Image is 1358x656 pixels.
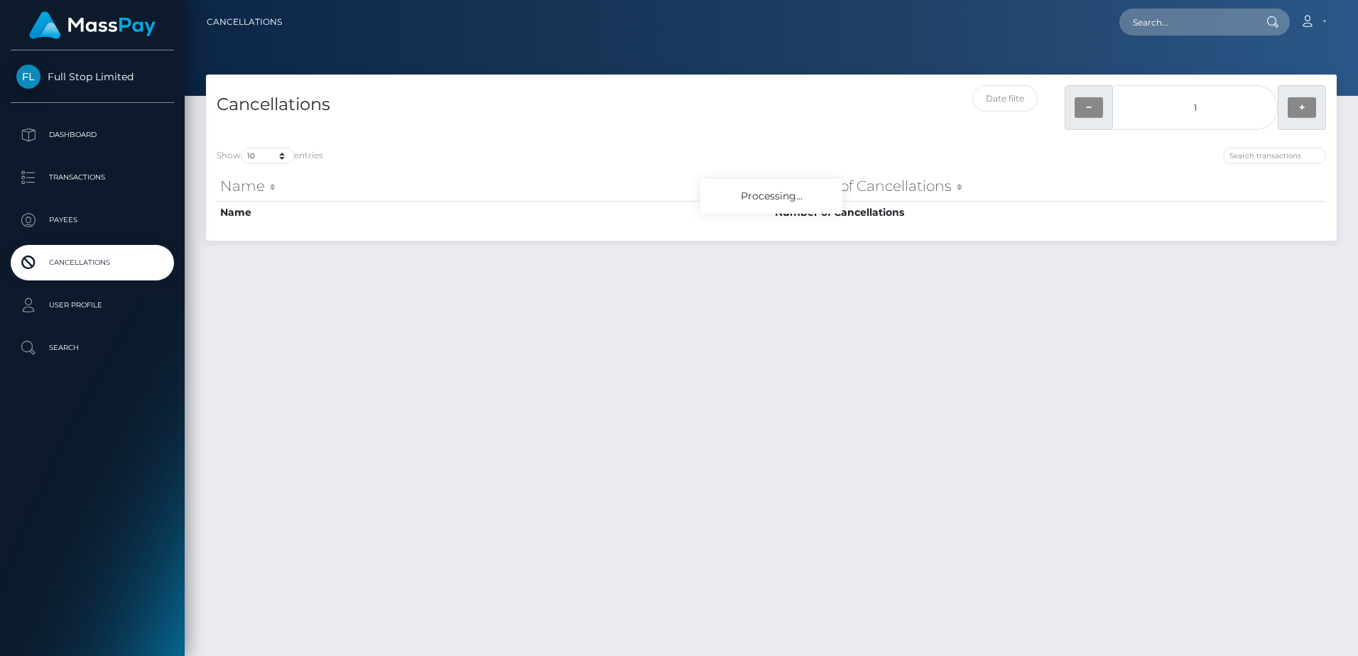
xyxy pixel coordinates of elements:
label: Show entries [217,148,323,164]
img: Full Stop Limited [16,65,40,89]
a: Cancellations [11,245,174,280]
a: Payees [11,202,174,238]
select: Showentries [241,148,294,164]
span: Full Stop Limited [11,70,174,83]
th: Name [217,201,771,224]
button: − [1075,97,1103,118]
input: Search... [1119,9,1253,35]
button: + [1288,97,1316,118]
th: Number of Cancellations [771,201,1326,224]
div: Processing... [700,179,842,214]
p: Search [16,337,168,359]
p: Payees [16,209,168,231]
p: User Profile [16,295,168,316]
h4: Cancellations [217,92,761,117]
input: Search transactions [1223,148,1326,164]
a: Transactions [11,160,174,195]
a: Search [11,330,174,366]
p: Cancellations [16,252,168,273]
img: MassPay Logo [29,11,156,39]
a: Cancellations [207,7,282,37]
a: User Profile [11,288,174,323]
strong: + [1299,101,1305,114]
strong: − [1086,101,1092,114]
th: Number of Cancellations [771,172,1326,200]
p: Transactions [16,167,168,188]
input: Date filter [972,85,1038,111]
p: Dashboard [16,124,168,146]
th: Name [217,172,771,200]
a: Dashboard [11,117,174,153]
